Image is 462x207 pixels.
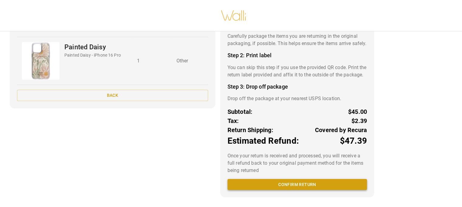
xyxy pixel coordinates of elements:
p: $2.39 [351,116,367,125]
p: Covered by Recura [315,125,367,135]
h4: Step 2: Print label [228,52,367,59]
p: Painted Daisy - iPhone 16 Pro [64,52,121,58]
p: $47.39 [340,135,367,147]
p: Other [176,57,203,65]
p: Carefully package the items you are returning in the original packaging, if possible. This helps ... [228,33,367,47]
p: Painted Daisy [64,42,121,52]
button: Back [17,90,208,101]
h4: Step 3: Drop off package [228,83,367,90]
p: $45.00 [348,107,367,116]
img: walli-inc.myshopify.com [221,2,247,29]
button: Confirm return [228,179,367,190]
p: Once your return is received and processed, you will receive a full refund back to your original ... [228,152,367,174]
p: Estimated Refund: [228,135,299,147]
p: Tax: [228,116,239,125]
p: Return Shipping: [228,125,273,135]
p: Drop off the package at your nearest USPS location. [228,95,367,102]
p: You can skip this step if you use the provided QR code. Print the return label provided and affix... [228,64,367,79]
p: Subtotal: [228,107,253,116]
p: 1 [137,57,167,65]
